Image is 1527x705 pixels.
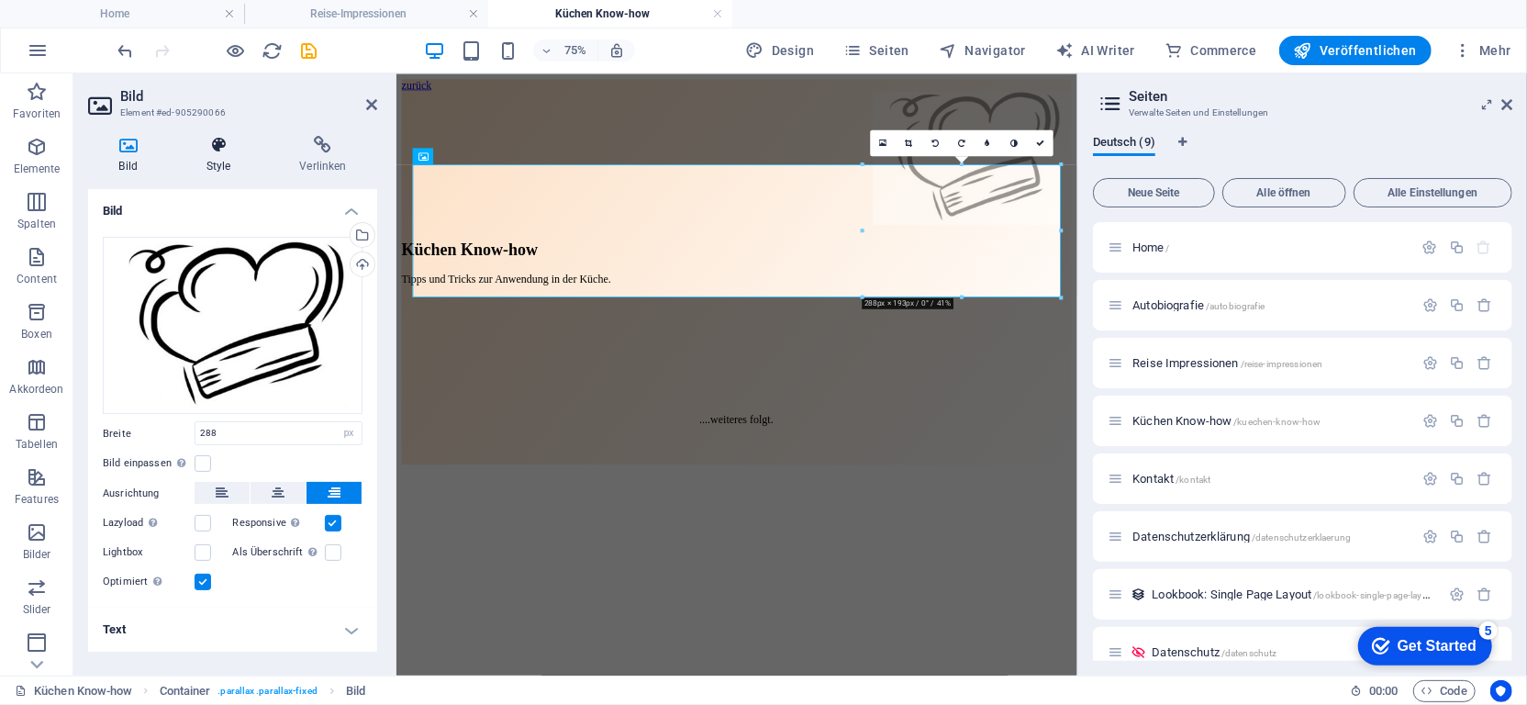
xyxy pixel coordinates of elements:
button: Klicke hier, um den Vorschau-Modus zu verlassen [225,39,247,62]
span: Mehr [1454,41,1511,60]
div: Entfernen [1477,413,1492,429]
button: Neue Seite [1093,178,1215,207]
div: Entfernen [1477,355,1492,371]
p: Content [17,272,57,286]
div: Einstellungen [1449,587,1465,602]
h6: 75% [561,39,590,62]
button: Commerce [1157,36,1265,65]
div: Die Startseite kann nicht gelöscht werden [1477,240,1492,255]
span: . parallax .parallax-fixed [217,680,317,702]
span: Code [1421,680,1467,702]
span: : [1382,684,1385,698]
div: Entfernen [1477,587,1492,602]
div: Einstellungen [1422,297,1438,313]
span: Deutsch (9) [1093,131,1155,157]
label: Responsive [233,512,325,534]
span: Navigator [939,41,1026,60]
button: 75% [533,39,598,62]
a: Wähle aus deinen Dateien, Stockfotos oder lade Dateien hoch [870,129,897,156]
button: Mehr [1446,36,1519,65]
div: Kueche-qGscvRAVv7fds55qmU0MEw.jpg [103,237,362,415]
div: Einstellungen [1422,471,1438,487]
span: Design [745,41,814,60]
a: Weichzeichnen [975,129,1001,156]
h4: Bild [88,189,377,222]
span: Neue Seite [1101,187,1207,198]
p: Spalten [17,217,56,231]
h4: Bild [88,136,175,174]
h4: Verlinken [269,136,377,174]
span: Klick, um Seite zu öffnen [1132,472,1210,486]
p: Slider [23,602,51,617]
div: Duplizieren [1449,355,1465,371]
div: Einstellungen [1422,240,1438,255]
label: Als Überschrift [233,542,325,564]
p: Tabellen [16,437,58,452]
div: Entfernen [1477,297,1492,313]
span: Klick, um Seite zu öffnen [1132,530,1351,543]
nav: breadcrumb [160,680,366,702]
div: Einstellungen [1422,413,1438,429]
a: Klick, um Auswahl aufzuheben. Doppelklick öffnet Seitenverwaltung [15,680,133,702]
h3: Verwalte Seiten und Einstellungen [1129,105,1476,121]
div: Sprachen-Tabs [1093,136,1512,171]
span: Alle öffnen [1231,187,1338,198]
button: Alle öffnen [1222,178,1346,207]
div: Reise Impressionen/reise-impressionen [1127,357,1413,369]
span: /kuechen-know-how [1233,417,1321,427]
h2: Bild [120,88,377,105]
span: /lookbook-single-page-layout [1313,590,1436,600]
a: Ausschneide-Modus [897,129,923,156]
span: Klick, um Seite zu öffnen [1132,298,1265,312]
span: Klick zum Auswählen. Doppelklick zum Bearbeiten [346,680,365,702]
div: Duplizieren [1449,297,1465,313]
label: Optimiert [103,571,195,593]
label: Ausrichtung [103,483,195,505]
div: Duplizieren [1449,529,1465,544]
a: Graustufen [1001,129,1028,156]
span: /datenschutz [1221,648,1277,658]
p: Boxen [21,327,52,341]
button: Navigator [931,36,1033,65]
span: AI Writer [1055,41,1135,60]
label: Lightbox [103,542,195,564]
div: Autobiografie/autobiografie [1127,299,1413,311]
button: Code [1413,680,1476,702]
div: Entfernen [1477,529,1492,544]
span: Alle Einstellungen [1362,187,1504,198]
p: Favoriten [13,106,61,121]
span: Klick zum Auswählen. Doppelklick zum Bearbeiten [160,680,211,702]
h3: Element #ed-905290066 [120,105,340,121]
span: /autobiografie [1206,301,1265,311]
h4: Text [88,608,377,652]
div: Duplizieren [1449,413,1465,429]
button: undo [115,39,137,62]
span: Veröffentlichen [1294,41,1417,60]
button: Usercentrics [1490,680,1512,702]
div: Get Started 5 items remaining, 0% complete [15,9,149,48]
a: Bestätigen ( Strg ⏎ ) [1027,129,1053,156]
p: Features [15,492,59,507]
span: /kontakt [1176,475,1210,485]
i: Seite neu laden [262,40,284,62]
button: Veröffentlichen [1279,36,1432,65]
button: reload [262,39,284,62]
i: Save (Ctrl+S) [299,40,320,62]
span: Klick, um Seite zu öffnen [1152,645,1276,659]
div: Duplizieren [1449,471,1465,487]
h6: Session-Zeit [1350,680,1399,702]
div: Lookbook: Single Page Layout/lookbook-single-page-layout [1146,588,1440,600]
span: Seiten [843,41,909,60]
span: Klick, um Seite zu öffnen [1132,241,1170,254]
div: Duplizieren [1449,240,1465,255]
div: Home/ [1127,241,1413,253]
span: /reise-impressionen [1241,359,1323,369]
a: 90° links drehen [922,129,949,156]
i: Rückgängig: Bild ändern (Strg+Z) [116,40,137,62]
div: 5 [136,4,154,22]
p: Bilder [23,547,51,562]
span: / [1166,243,1170,253]
button: Seiten [836,36,917,65]
div: Kontakt/kontakt [1127,473,1413,485]
p: Akkordeon [9,382,63,397]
